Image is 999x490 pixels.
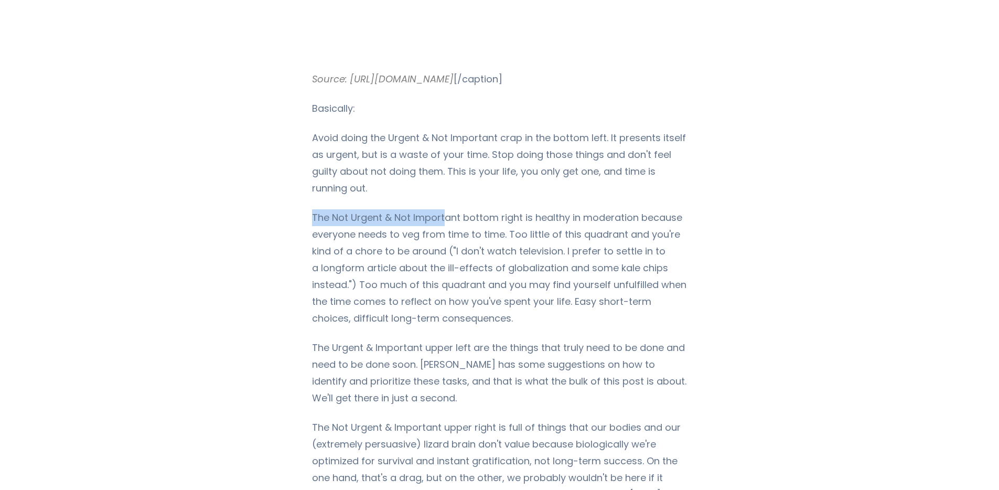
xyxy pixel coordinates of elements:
p: The Not Urgent & Not Important bottom right is healthy in moderation because everyone needs to ve... [312,209,687,327]
p: Basically: [312,100,687,117]
em: Source: [URL][DOMAIN_NAME] [312,72,454,86]
p: Avoid doing the Urgent & Not Important crap in the bottom left. It presents itself as urgent, but... [312,130,687,197]
p: The Urgent & Important upper left are the things that truly need to be done and need to be done s... [312,339,687,407]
